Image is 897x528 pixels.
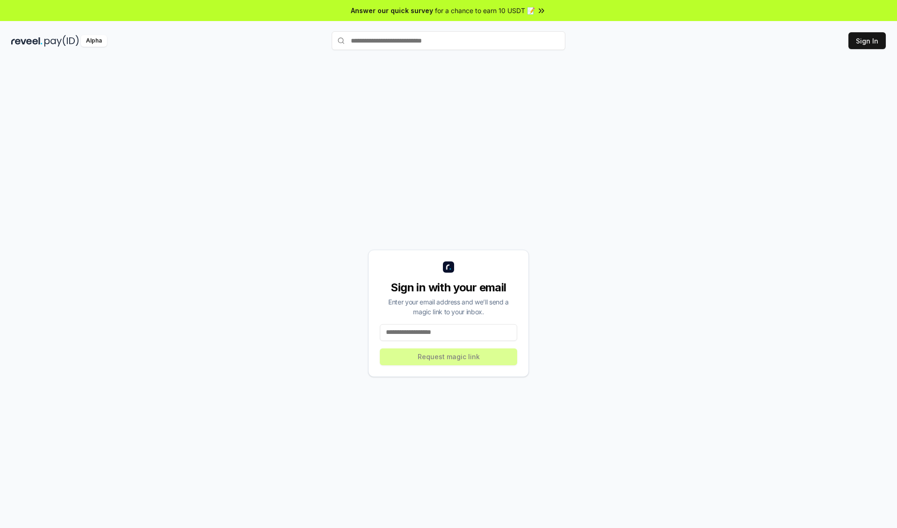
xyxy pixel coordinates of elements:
button: Sign In [848,32,886,49]
div: Enter your email address and we’ll send a magic link to your inbox. [380,297,517,317]
span: Answer our quick survey [351,6,433,15]
img: reveel_dark [11,35,43,47]
span: for a chance to earn 10 USDT 📝 [435,6,535,15]
img: logo_small [443,261,454,273]
img: pay_id [44,35,79,47]
div: Alpha [81,35,107,47]
div: Sign in with your email [380,280,517,295]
